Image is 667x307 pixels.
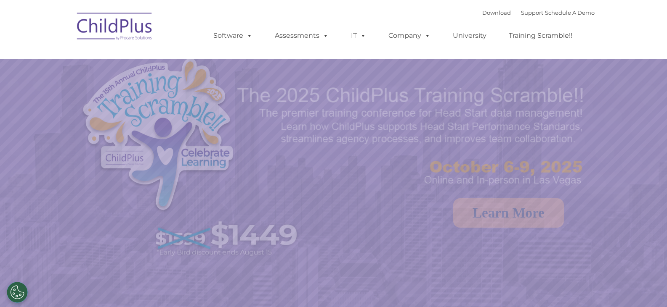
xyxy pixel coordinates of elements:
[343,27,375,44] a: IT
[482,9,511,16] a: Download
[500,27,581,44] a: Training Scramble!!
[482,9,595,16] font: |
[7,282,28,303] button: Cookies Settings
[73,7,157,49] img: ChildPlus by Procare Solutions
[444,27,495,44] a: University
[453,198,564,228] a: Learn More
[545,9,595,16] a: Schedule A Demo
[521,9,543,16] a: Support
[380,27,439,44] a: Company
[266,27,337,44] a: Assessments
[205,27,261,44] a: Software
